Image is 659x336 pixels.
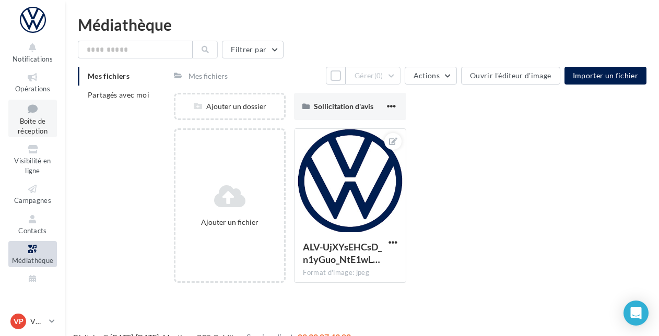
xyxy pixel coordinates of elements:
span: Partagés avec moi [88,90,149,99]
span: (0) [374,71,383,80]
a: Contacts [8,211,57,237]
span: Visibilité en ligne [14,157,51,175]
div: Médiathèque [78,17,646,32]
button: Notifications [8,40,57,65]
span: Importer un fichier [573,71,639,80]
div: Format d'image: jpeg [303,268,397,278]
span: Sollicitation d'avis [314,102,373,111]
a: Campagnes [8,181,57,207]
a: Boîte de réception [8,100,57,138]
span: Boîte de réception [18,117,48,135]
div: Ajouter un dossier [175,101,284,112]
span: Opérations [15,85,50,93]
div: Ajouter un fichier [180,217,280,227]
span: Contacts [18,226,47,235]
a: Opérations [8,69,57,95]
button: Ouvrir l'éditeur d'image [461,67,560,85]
span: Notifications [13,55,53,63]
button: Filtrer par [222,41,284,58]
button: Importer un fichier [564,67,647,85]
a: Médiathèque [8,241,57,267]
button: Actions [405,67,457,85]
a: Visibilité en ligne [8,141,57,177]
span: Médiathèque [12,256,54,265]
span: Campagnes [14,196,51,205]
a: VP VW [GEOGRAPHIC_DATA] 13 [8,311,57,331]
div: Mes fichiers [189,71,228,81]
button: Gérer(0) [346,67,401,85]
span: VP [14,316,23,327]
a: Calendrier [8,271,57,297]
span: Actions [414,71,440,80]
p: VW [GEOGRAPHIC_DATA] 13 [30,316,45,327]
span: Mes fichiers [88,71,130,80]
span: ALV-UjXYsEHCsD_n1yGuo_NtE1wLW2BVHzVJaodB2oYpCrI6W4PwNmay [303,241,382,265]
div: Open Intercom Messenger [623,301,649,326]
